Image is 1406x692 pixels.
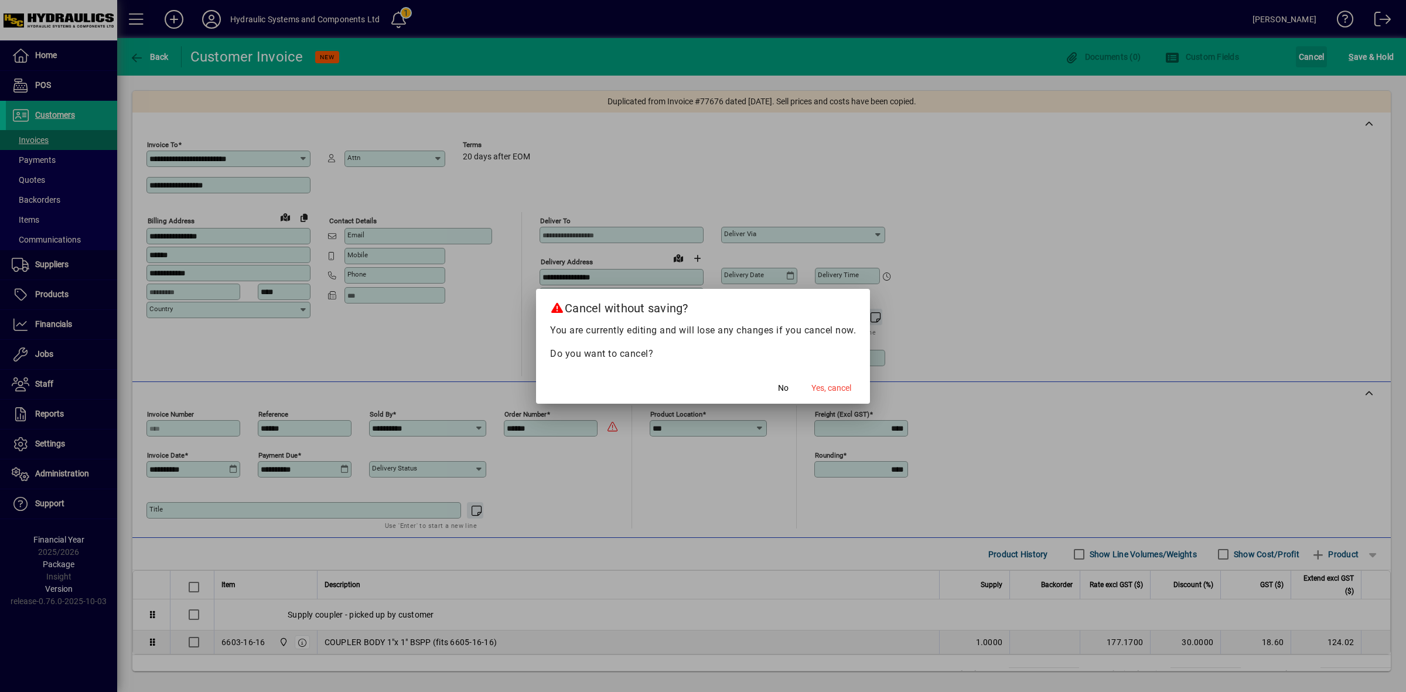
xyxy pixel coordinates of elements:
span: No [778,382,789,394]
h2: Cancel without saving? [536,289,870,323]
span: Yes, cancel [811,382,851,394]
button: No [765,378,802,399]
p: You are currently editing and will lose any changes if you cancel now. [550,323,856,338]
button: Yes, cancel [807,378,856,399]
p: Do you want to cancel? [550,347,856,361]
